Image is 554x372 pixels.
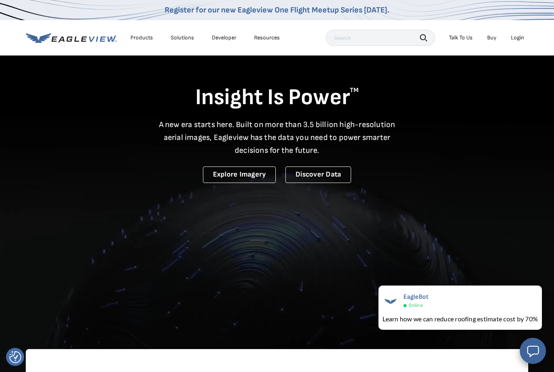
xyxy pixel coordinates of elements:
div: Learn how we can reduce roofing estimate cost by 70% [382,314,538,324]
span: EagleBot [403,293,429,301]
div: Login [511,34,524,41]
div: Resources [254,34,280,41]
a: Register for our new Eagleview One Flight Meetup Series [DATE]. [165,5,389,15]
a: Buy [487,34,496,41]
sup: TM [350,86,359,94]
a: Explore Imagery [203,166,276,183]
div: Products [130,34,153,41]
button: Open chat window [520,338,546,364]
a: Developer [212,34,236,41]
div: Solutions [171,34,194,41]
h1: Insight Is Power [26,84,528,112]
input: Search [326,30,435,46]
p: A new era starts here. Built on more than 3.5 billion high-resolution aerial images, Eagleview ha... [154,118,400,157]
div: Talk To Us [449,34,473,41]
span: Online [409,302,423,308]
img: EagleBot [382,293,399,309]
img: Revisit consent button [9,351,21,363]
button: Consent Preferences [9,351,21,363]
a: Discover Data [285,166,351,183]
